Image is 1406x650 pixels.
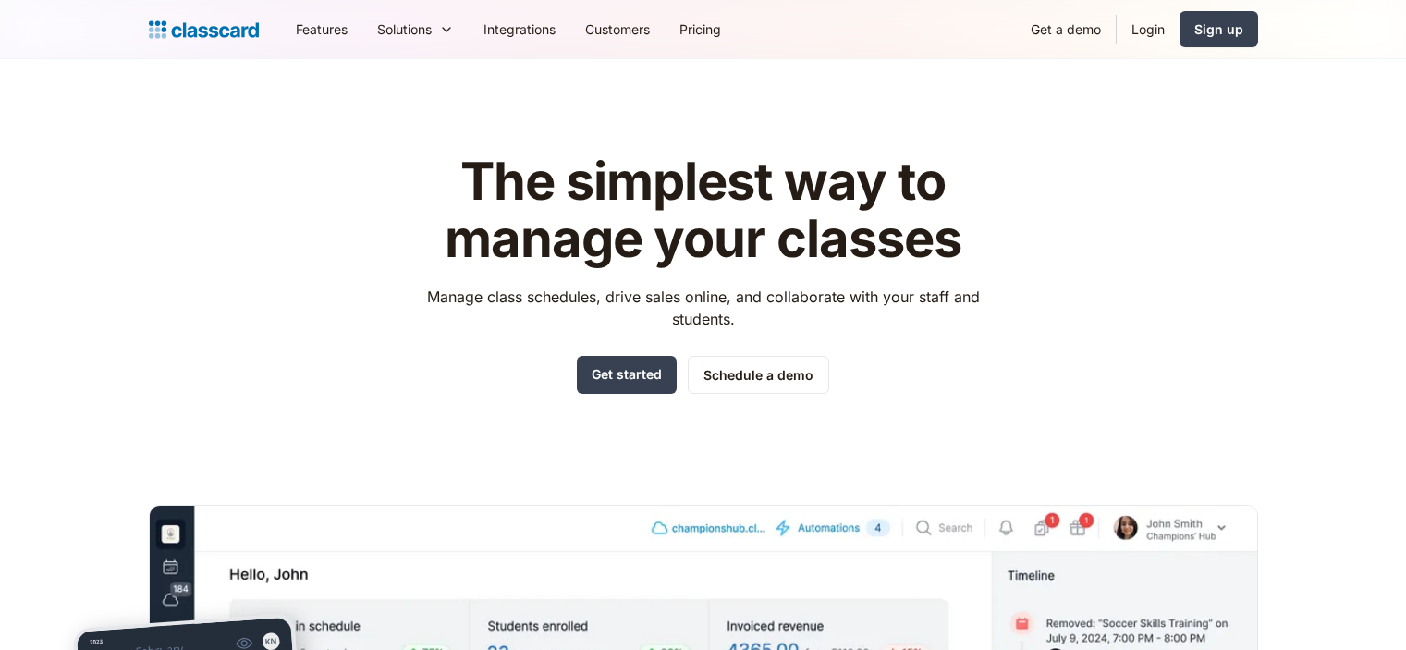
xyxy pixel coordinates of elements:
[281,8,362,50] a: Features
[1117,8,1180,50] a: Login
[377,19,432,39] div: Solutions
[1194,19,1243,39] div: Sign up
[665,8,736,50] a: Pricing
[469,8,570,50] a: Integrations
[410,153,996,267] h1: The simplest way to manage your classes
[149,17,259,43] a: home
[410,286,996,330] p: Manage class schedules, drive sales online, and collaborate with your staff and students.
[362,8,469,50] div: Solutions
[577,356,677,394] a: Get started
[1180,11,1258,47] a: Sign up
[1016,8,1116,50] a: Get a demo
[688,356,829,394] a: Schedule a demo
[570,8,665,50] a: Customers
